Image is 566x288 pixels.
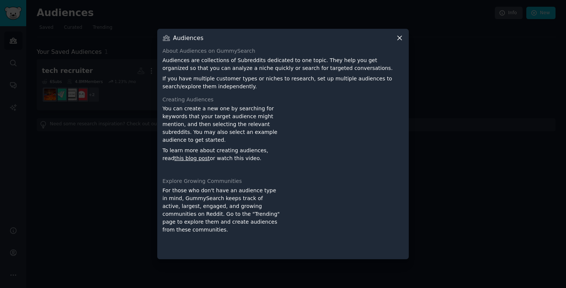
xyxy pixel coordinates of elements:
p: If you have multiple customer types or niches to research, set up multiple audiences to search/ex... [162,75,404,91]
div: For those who don't have an audience type in mind, GummySearch keeps track of active, largest, en... [162,187,280,254]
p: Audiences are collections of Subreddits dedicated to one topic. They help you get organized so th... [162,56,404,72]
div: Explore Growing Communities [162,177,404,185]
p: To learn more about creating audiences, read or watch this video. [162,147,280,162]
iframe: YouTube video player [286,105,404,172]
div: Creating Audiences [162,96,404,104]
p: You can create a new one by searching for keywords that your target audience might mention, and t... [162,105,280,144]
a: this blog post [174,155,210,161]
h3: Audiences [173,34,203,42]
div: About Audiences on GummySearch [162,47,404,55]
iframe: YouTube video player [286,187,404,254]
